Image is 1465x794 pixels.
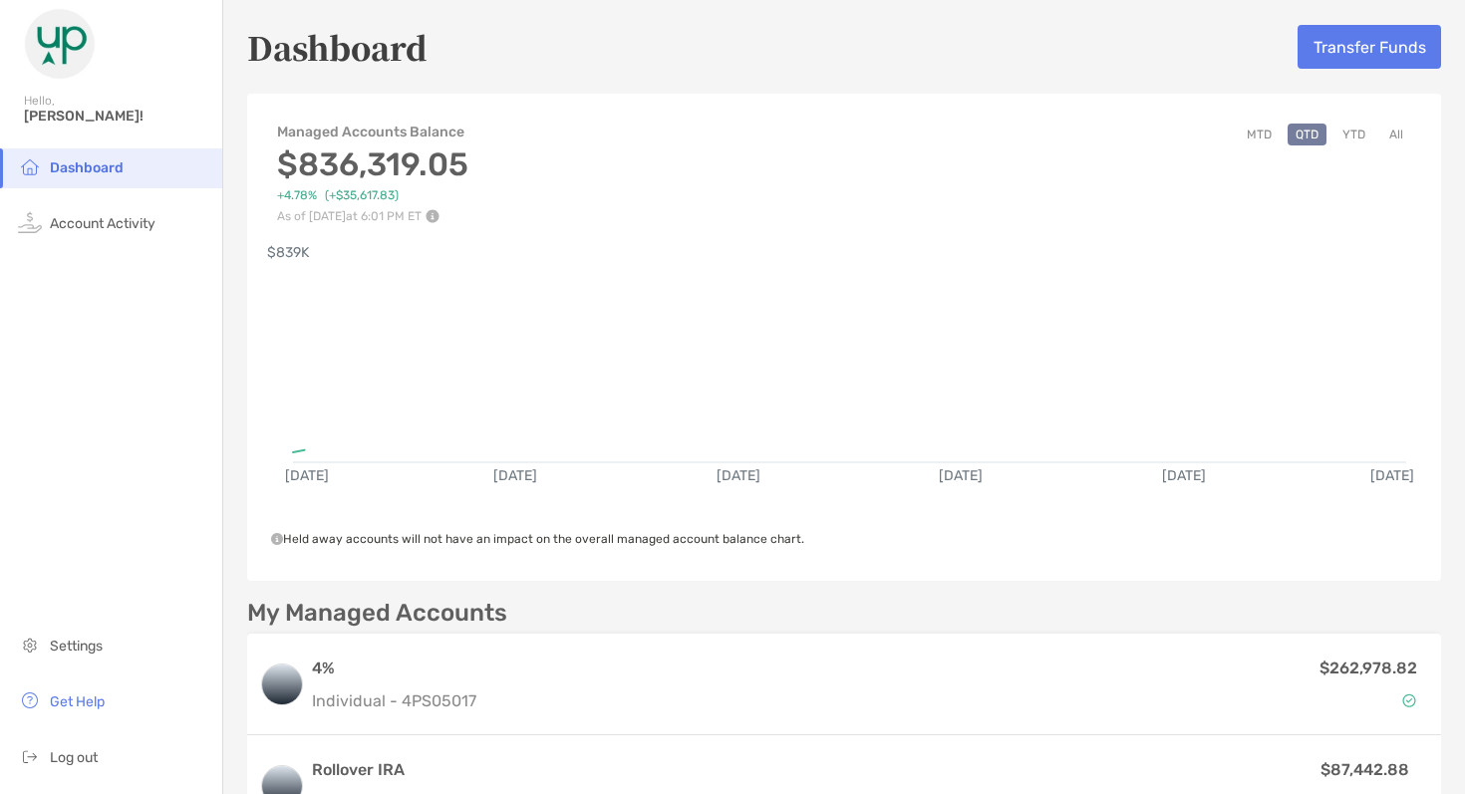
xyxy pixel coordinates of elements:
span: (+$35,617.83) [325,188,399,203]
img: household icon [18,154,42,178]
h3: Rollover IRA [312,758,1034,782]
p: Individual - 4PS05017 [312,688,476,713]
h3: $836,319.05 [277,145,468,183]
h3: 4% [312,657,476,680]
img: logo account [262,664,302,704]
p: My Managed Accounts [247,601,507,626]
img: Account Status icon [1402,693,1416,707]
span: [PERSON_NAME]! [24,108,210,125]
text: $839K [267,244,310,261]
h4: Managed Accounts Balance [277,124,468,140]
text: [DATE] [1370,467,1414,484]
img: settings icon [18,633,42,657]
img: logout icon [18,744,42,768]
span: Held away accounts will not have an impact on the overall managed account balance chart. [271,532,804,546]
span: Settings [50,638,103,655]
button: All [1381,124,1411,145]
img: Zoe Logo [24,8,96,80]
p: As of [DATE] at 6:01 PM ET [277,209,468,223]
span: Log out [50,749,98,766]
text: [DATE] [285,467,329,484]
button: MTD [1239,124,1280,145]
text: [DATE] [493,467,537,484]
span: +4.78% [277,188,317,203]
img: activity icon [18,210,42,234]
span: Account Activity [50,215,155,232]
h5: Dashboard [247,24,428,70]
text: [DATE] [939,467,983,484]
text: [DATE] [717,467,760,484]
img: Performance Info [426,209,439,223]
p: $262,978.82 [1319,656,1417,680]
button: YTD [1334,124,1373,145]
text: [DATE] [1162,467,1206,484]
p: $87,442.88 [1320,757,1409,782]
span: Dashboard [50,159,124,176]
button: Transfer Funds [1298,25,1441,69]
span: Get Help [50,693,105,710]
button: QTD [1288,124,1326,145]
img: get-help icon [18,688,42,712]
